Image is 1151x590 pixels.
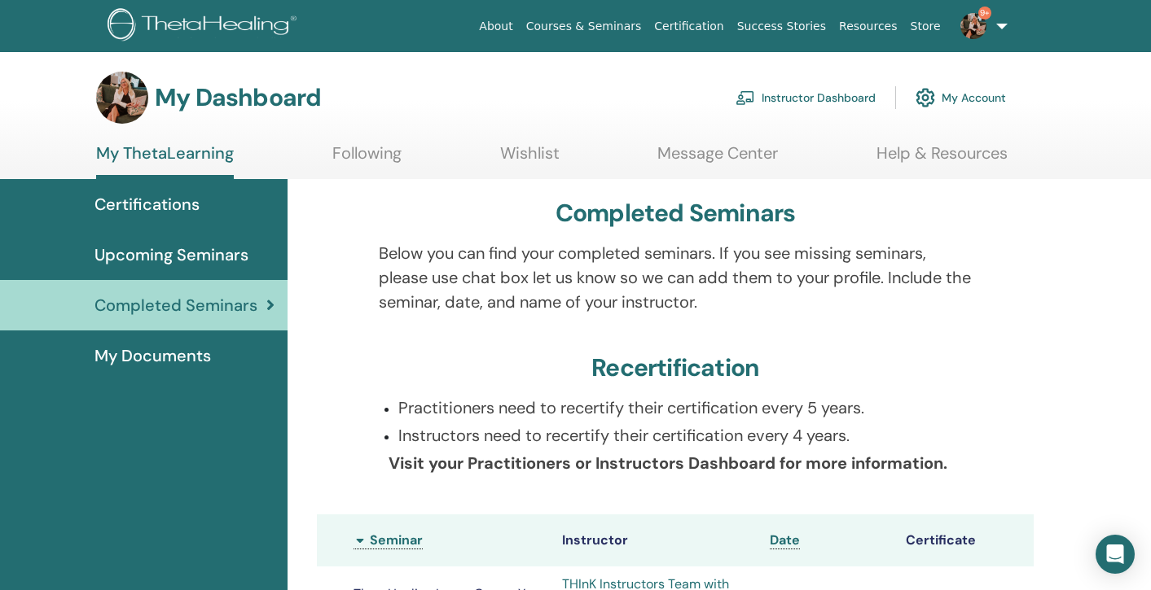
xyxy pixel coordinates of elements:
a: My ThetaLearning [96,143,234,179]
span: Date [770,531,800,548]
a: Store [904,11,947,42]
a: My Account [916,80,1006,116]
span: My Documents [94,343,211,368]
a: Wishlist [500,143,560,175]
img: default.jpg [96,72,148,124]
span: 9+ [978,7,991,20]
p: Practitioners need to recertify their certification every 5 years. [398,396,972,420]
span: Upcoming Seminars [94,243,248,267]
p: Below you can find your completed seminars. If you see missing seminars, please use chat box let ... [379,241,972,314]
th: Certificate [898,514,1034,566]
th: Instructor [554,514,762,566]
h3: Recertification [591,353,759,382]
b: Visit your Practitioners or Instructors Dashboard for more information. [389,452,947,474]
div: Open Intercom Messenger [1096,535,1135,574]
a: Courses & Seminars [520,11,648,42]
a: Date [770,531,800,549]
p: Instructors need to recertify their certification every 4 years. [398,423,972,448]
a: Following [332,143,402,175]
span: Completed Seminars [94,293,257,317]
a: Message Center [657,143,778,175]
a: About [472,11,519,42]
img: default.jpg [960,13,986,39]
span: Certifications [94,192,200,216]
h3: My Dashboard [155,83,321,112]
img: chalkboard-teacher.svg [736,90,755,105]
img: cog.svg [916,84,935,111]
img: logo.png [108,8,302,45]
a: Resources [832,11,904,42]
a: Success Stories [731,11,832,42]
h3: Completed Seminars [556,199,796,228]
a: Certification [648,11,730,42]
a: Instructor Dashboard [736,80,876,116]
a: Help & Resources [876,143,1008,175]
